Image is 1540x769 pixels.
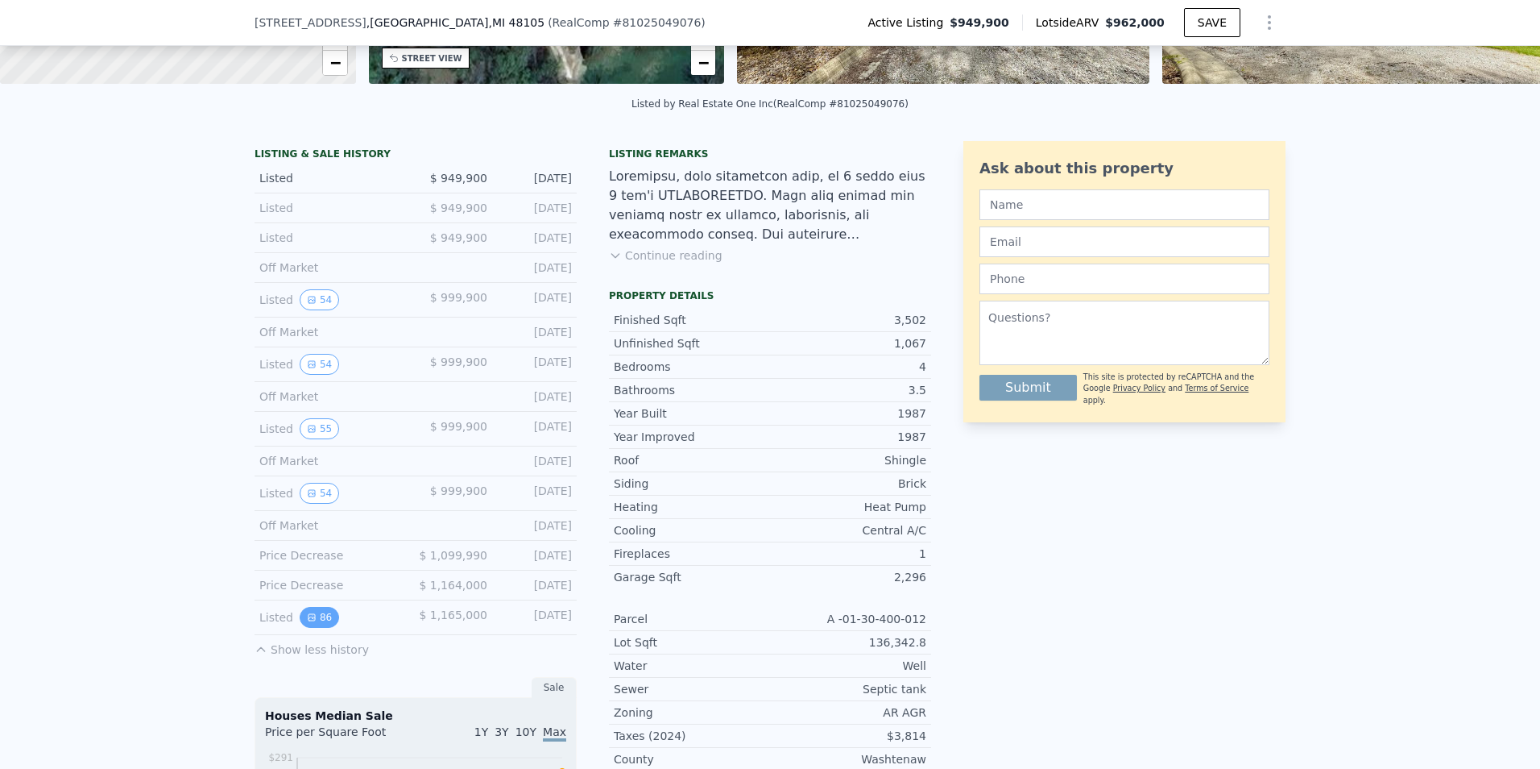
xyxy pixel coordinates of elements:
div: ( ) [548,15,706,31]
div: Unfinished Sqft [614,335,770,351]
div: Houses Median Sale [265,708,566,724]
div: Off Market [259,453,403,469]
span: $ 1,165,000 [419,609,487,621]
div: Listed [259,607,403,628]
input: Phone [979,264,1269,294]
div: Off Market [259,389,403,405]
span: $949,900 [950,15,1009,31]
a: Zoom out [323,51,347,75]
div: Price Decrease [259,547,403,563]
div: Year Built [614,405,770,422]
span: $ 949,900 [430,172,487,185]
div: [DATE] [500,200,572,216]
div: [DATE] [500,577,572,593]
div: Cooling [614,522,770,538]
a: Terms of Service [1185,384,1248,393]
div: Taxes (2024) [614,728,770,744]
div: Water [614,658,770,674]
span: − [329,52,340,73]
div: Washtenaw [770,751,926,767]
div: Loremipsu, dolo sitametcon adip, el 6 seddo eius 9 tem'i UTLABOREETDO. Magn aliq enimad min venia... [609,167,931,244]
button: Continue reading [609,247,722,264]
div: 3,502 [770,312,926,328]
div: Off Market [259,324,403,340]
div: Bathrooms [614,382,770,398]
div: [DATE] [500,289,572,310]
button: View historical data [300,289,339,310]
span: $ 999,900 [430,355,487,368]
span: Active Listing [867,15,950,31]
div: LISTING & SALE HISTORY [255,148,577,164]
div: Listed [259,483,403,504]
button: Show less history [255,635,369,658]
div: [DATE] [500,483,572,504]
div: Bedrooms [614,359,770,375]
div: Year Improved [614,429,770,445]
span: $ 999,900 [430,291,487,304]
div: Ask about this property [979,157,1269,180]
span: $962,000 [1105,16,1165,29]
span: 10Y [515,725,536,738]
div: [DATE] [500,518,572,534]
div: Well [770,658,926,674]
div: [DATE] [500,354,572,375]
div: This site is protected by reCAPTCHA and the Google and apply. [1083,372,1269,406]
div: Heat Pump [770,499,926,515]
button: View historical data [300,354,339,375]
div: Listed [259,354,403,375]
div: 1987 [770,405,926,422]
div: Siding [614,476,770,492]
div: Listed [259,230,403,246]
span: , MI 48105 [488,16,544,29]
div: Listed [259,200,403,216]
div: Fireplaces [614,546,770,562]
div: 136,342.8 [770,634,926,651]
div: Price per Square Foot [265,724,416,750]
span: Lotside ARV [1036,15,1105,31]
span: − [698,52,709,73]
div: $3,814 [770,728,926,744]
div: [DATE] [500,389,572,405]
div: Parcel [614,611,770,627]
div: Heating [614,499,770,515]
button: View historical data [300,607,339,628]
button: View historical data [300,418,339,439]
a: Privacy Policy [1113,384,1165,393]
div: 1 [770,546,926,562]
div: [DATE] [500,547,572,563]
span: 3Y [495,725,508,738]
div: Price Decrease [259,577,403,593]
tspan: $291 [268,752,293,763]
div: [DATE] [500,260,572,276]
span: $ 999,900 [430,420,487,433]
div: Sewer [614,681,770,697]
div: County [614,751,770,767]
div: 3.5 [770,382,926,398]
div: Sale [532,677,577,698]
span: $ 949,900 [430,231,487,244]
div: 1,067 [770,335,926,351]
button: Show Options [1253,6,1285,39]
button: SAVE [1184,8,1240,37]
div: Listed by Real Estate One Inc (RealComp #81025049076) [631,98,909,110]
div: Listing remarks [609,148,931,160]
div: [DATE] [500,418,572,439]
div: Listed [259,418,403,439]
div: Listed [259,289,403,310]
div: Finished Sqft [614,312,770,328]
span: # 81025049076 [613,16,702,29]
span: $ 1,164,000 [419,579,487,592]
div: A -01-30-400-012 [770,611,926,627]
input: Name [979,189,1269,220]
div: 2,296 [770,569,926,585]
button: Submit [979,375,1077,401]
span: $ 1,099,990 [419,549,487,562]
div: AR AGR [770,705,926,721]
span: $ 949,900 [430,202,487,214]
div: Brick [770,476,926,492]
div: Roof [614,452,770,468]
div: Central A/C [770,522,926,538]
div: Lot Sqft [614,634,770,651]
div: Septic tank [770,681,926,697]
div: Zoning [614,705,770,721]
